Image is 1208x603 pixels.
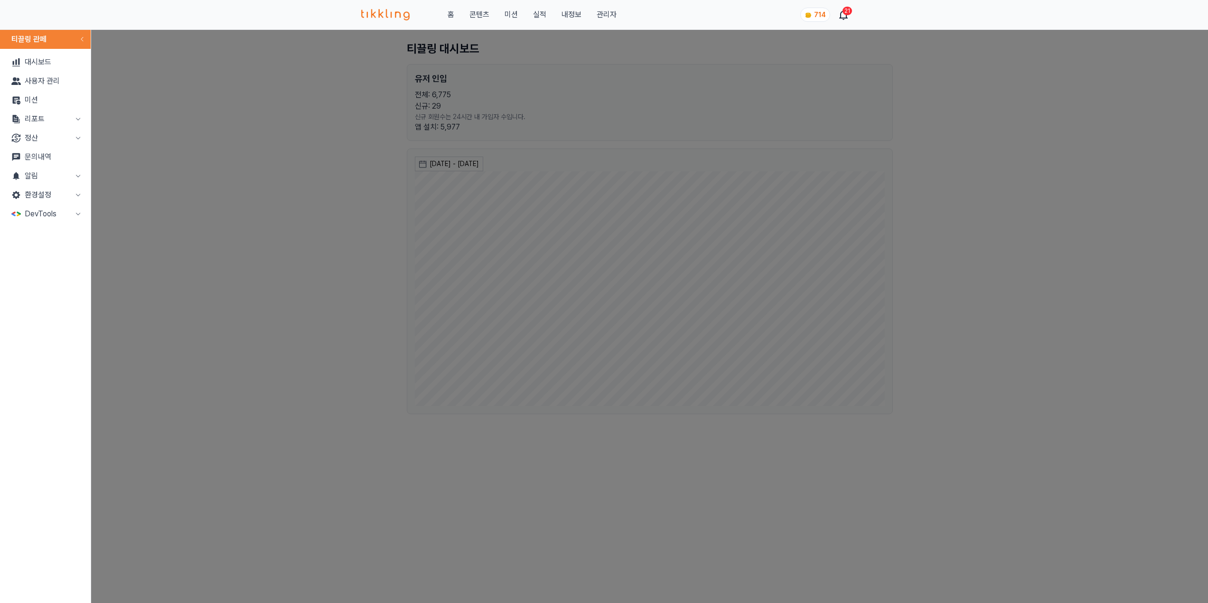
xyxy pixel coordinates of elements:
[4,129,87,148] button: 정산
[4,167,87,186] button: 알림
[4,91,87,110] a: 미션
[4,53,87,72] a: 대시보드
[840,9,847,20] a: 21
[562,9,581,20] a: 내정보
[505,9,518,20] button: 미션
[533,9,546,20] a: 실적
[4,186,87,204] button: 환경설정
[4,148,87,167] a: 문의내역
[361,9,410,20] img: 티끌링
[814,11,826,19] span: 714
[800,8,828,22] a: coin 714
[448,9,454,20] a: 홈
[4,72,87,91] a: 사용자 관리
[597,9,617,20] a: 관리자
[843,7,852,15] div: 21
[4,204,87,223] button: DevTools
[805,11,812,19] img: coin
[4,110,87,129] button: 리포트
[469,9,489,20] a: 콘텐츠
